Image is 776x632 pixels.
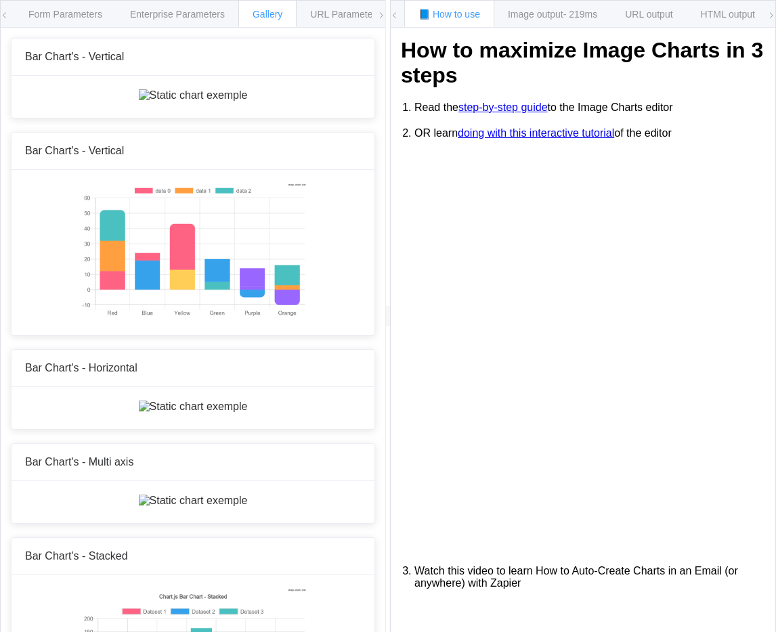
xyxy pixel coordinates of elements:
[414,558,765,596] li: Watch this video to learn How to Auto-Create Charts in an Email (or anywhere) with Zapier
[253,9,282,20] span: Gallery
[401,38,765,88] h1: How to maximize Image Charts in 3 steps
[625,9,672,20] span: URL output
[25,362,137,374] span: Bar Chart's - Horizontal
[25,456,133,468] span: Bar Chart's - Multi axis
[310,9,381,20] span: URL Parameters
[80,183,305,319] img: Static chart exemple
[458,127,614,139] a: doing with this interactive tutorial
[130,9,225,20] span: Enterprise Parameters
[25,51,124,62] span: Bar Chart's - Vertical
[414,95,765,120] li: Read the to the Image Charts editor
[418,9,480,20] span: 📘 How to use
[139,495,248,507] img: Static chart exemple
[25,145,124,156] span: Bar Chart's - Vertical
[139,401,248,413] img: Static chart exemple
[563,9,598,20] span: - 219ms
[508,9,597,20] span: Image output
[28,9,102,20] span: Form Parameters
[25,550,128,562] span: Bar Chart's - Stacked
[139,89,248,101] img: Static chart exemple
[701,9,755,20] span: HTML output
[458,101,548,114] a: step-by-step guide
[414,120,765,146] li: OR learn of the editor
